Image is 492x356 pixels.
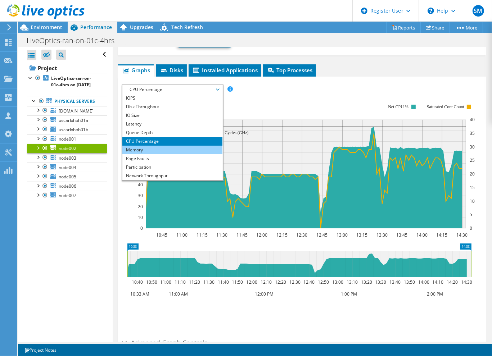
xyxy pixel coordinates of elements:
[27,153,107,163] a: node003
[27,172,107,181] a: node005
[192,67,258,74] span: Installed Applications
[27,97,107,106] a: Physical Servers
[132,279,143,285] text: 10:40
[31,24,62,31] span: Environment
[171,24,203,31] span: Tech Refresh
[161,279,172,285] text: 11:00
[447,279,458,285] text: 14:20
[175,279,186,285] text: 11:10
[122,172,222,180] li: Network Throughput
[122,137,222,146] li: CPU Percentage
[27,182,107,191] a: node006
[470,198,475,204] text: 10
[27,106,107,115] a: [DOMAIN_NAME]
[23,37,126,45] h1: LiveOptics-ran-on-01c-4hrs
[157,232,168,238] text: 10:45
[433,279,444,285] text: 14:10
[450,22,483,33] a: More
[361,279,373,285] text: 13:20
[140,225,143,231] text: 0
[333,279,344,285] text: 13:00
[122,336,207,350] h2: Advanced Graph Controls
[428,8,434,14] svg: \n
[257,232,268,238] text: 12:00
[427,104,465,109] text: Saturated Core Count
[461,279,473,285] text: 14:30
[122,163,222,172] li: Participation
[59,192,76,198] span: node007
[267,67,312,74] span: Top Processes
[189,279,200,285] text: 11:20
[437,232,448,238] text: 14:15
[457,232,468,238] text: 14:30
[59,117,88,123] span: uscarlxhph01a
[59,108,94,114] span: [DOMAIN_NAME]
[232,279,243,285] text: 11:50
[390,279,401,285] text: 13:40
[122,128,222,137] li: Queue Depth
[122,111,222,120] li: IO Size
[146,279,158,285] text: 10:50
[470,211,472,218] text: 5
[59,183,76,189] span: node006
[375,279,387,285] text: 13:30
[470,184,475,191] text: 15
[404,279,415,285] text: 13:50
[470,117,475,123] text: 40
[59,136,76,142] span: node001
[177,232,188,238] text: 11:00
[27,74,107,90] a: LiveOptics-ran-on-01c-4hrs on [DATE]
[122,94,222,102] li: IOPS
[217,232,228,238] text: 11:30
[470,157,475,163] text: 25
[304,279,315,285] text: 12:40
[357,232,368,238] text: 13:15
[27,134,107,144] a: node001
[470,225,472,231] text: 0
[386,22,421,33] a: Reports
[420,22,450,33] a: Share
[27,144,107,153] a: node002
[59,164,76,170] span: node004
[419,279,430,285] text: 14:00
[470,171,475,177] text: 20
[138,192,143,198] text: 30
[130,24,153,31] span: Upgrades
[197,232,208,238] text: 11:15
[138,204,143,210] text: 20
[218,279,229,285] text: 11:40
[27,115,107,125] a: uscarlxhph01a
[138,214,143,220] text: 10
[318,279,329,285] text: 12:50
[27,125,107,134] a: uscarlxhph01b
[122,102,222,111] li: Disk Throughput
[27,163,107,172] a: node004
[277,232,288,238] text: 12:15
[470,130,475,136] text: 35
[19,346,62,355] a: Project Notes
[247,279,258,285] text: 12:00
[122,146,222,154] li: Memory
[80,24,112,31] span: Performance
[290,279,301,285] text: 12:30
[51,75,91,88] b: LiveOptics-ran-on-01c-4hrs on [DATE]
[297,232,308,238] text: 12:30
[347,279,358,285] text: 13:10
[204,279,215,285] text: 11:30
[27,62,107,74] a: Project
[388,104,409,109] text: Net CPU %
[417,232,428,238] text: 14:00
[122,154,222,163] li: Page Faults
[261,279,272,285] text: 12:10
[122,67,150,74] span: Graphs
[59,174,76,180] span: node005
[275,279,286,285] text: 12:20
[59,127,88,133] span: uscarlxhph01b
[317,232,328,238] text: 12:45
[138,182,143,188] text: 40
[27,191,107,200] a: node007
[470,144,475,150] text: 30
[122,120,222,128] li: Latency
[377,232,388,238] text: 13:30
[126,85,218,94] span: CPU Percentage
